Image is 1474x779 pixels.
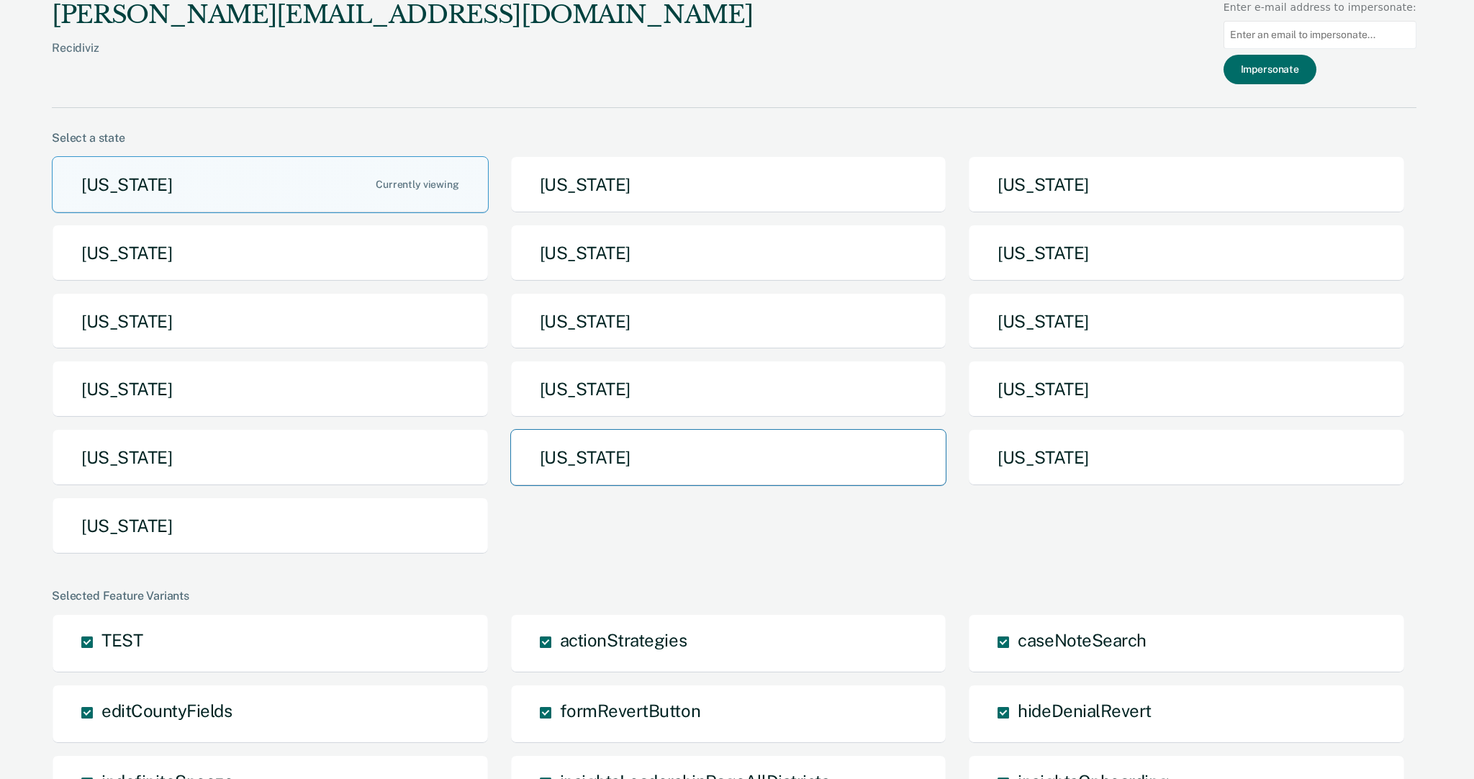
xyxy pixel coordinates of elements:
[510,156,947,213] button: [US_STATE]
[52,131,1416,145] div: Select a state
[52,41,753,78] div: Recidiviz
[52,589,1416,603] div: Selected Feature Variants
[510,361,947,418] button: [US_STATE]
[510,225,947,282] button: [US_STATE]
[510,293,947,350] button: [US_STATE]
[101,701,232,721] span: editCountyFields
[52,225,489,282] button: [US_STATE]
[968,429,1405,486] button: [US_STATE]
[1224,55,1316,84] button: Impersonate
[1018,630,1146,650] span: caseNoteSearch
[560,630,687,650] span: actionStrategies
[1224,21,1416,49] input: Enter an email to impersonate...
[1018,701,1151,721] span: hideDenialRevert
[968,225,1405,282] button: [US_STATE]
[968,156,1405,213] button: [US_STATE]
[968,361,1405,418] button: [US_STATE]
[560,701,700,721] span: formRevertButton
[510,429,947,486] button: [US_STATE]
[52,156,489,213] button: [US_STATE]
[52,429,489,486] button: [US_STATE]
[968,293,1405,350] button: [US_STATE]
[52,497,489,554] button: [US_STATE]
[52,361,489,418] button: [US_STATE]
[52,293,489,350] button: [US_STATE]
[101,630,143,650] span: TEST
